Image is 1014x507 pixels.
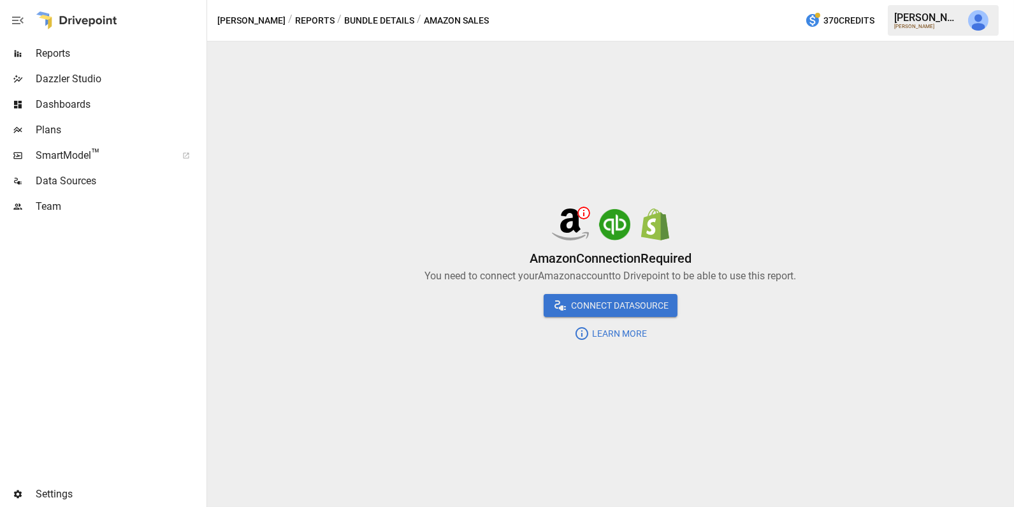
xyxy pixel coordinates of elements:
span: SmartModel [36,148,168,163]
span: Dashboards [36,97,204,112]
span: Team [36,199,204,214]
button: Julie Wilton [960,3,996,38]
img: Julie Wilton [968,10,989,31]
div: [PERSON_NAME] [894,24,960,29]
span: 370 Credits [823,13,874,29]
span: Reports [36,46,204,61]
div: [PERSON_NAME] [894,11,960,24]
span: Connect DataSource [568,298,669,314]
button: [PERSON_NAME] [217,13,286,29]
div: / [288,13,293,29]
div: / [337,13,342,29]
button: Reports [295,13,335,29]
span: Learn More [590,326,648,342]
button: Bundle Details [344,13,414,29]
div: / [417,13,421,29]
button: Learn More [565,322,656,345]
span: ™ [91,146,100,162]
span: Amazon [539,270,576,282]
img: data source [641,209,669,240]
h6: Connection Required [530,248,692,268]
span: Dazzler Studio [36,71,204,87]
span: Plans [36,122,204,138]
span: Data Sources [36,173,204,189]
p: You need to connect your account to Drivepoint to be able to use this report. [425,268,797,284]
span: Amazon [530,251,576,266]
button: Connect DataSource [544,294,677,317]
span: Settings [36,487,204,502]
button: 370Credits [800,9,880,33]
img: data source [599,209,631,240]
img: data source [552,209,590,240]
